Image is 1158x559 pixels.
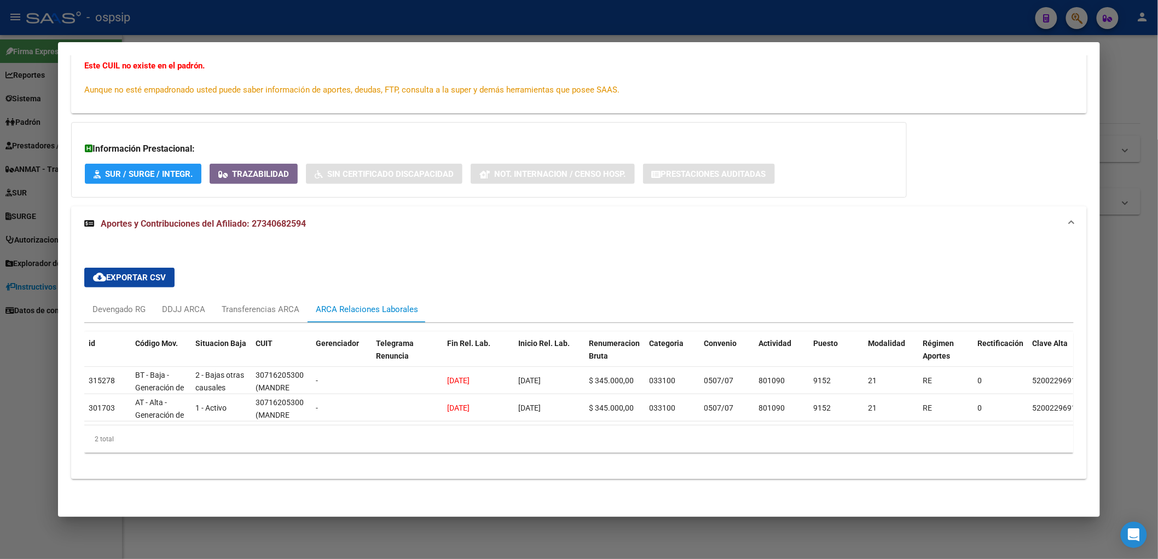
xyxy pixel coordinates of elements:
span: AT - Alta - Generación de clave [135,398,184,432]
datatable-header-cell: Telegrama Renuncia [372,332,443,380]
span: Not. Internacion / Censo Hosp. [494,169,626,179]
div: 30716205300 [256,369,304,382]
button: Prestaciones Auditadas [643,164,775,184]
span: 315278 [89,376,115,385]
div: Transferencias ARCA [222,303,299,315]
div: 30716205300 [256,396,304,409]
mat-expansion-panel-header: Aportes y Contribuciones del Afiliado: 27340682594 [71,206,1087,241]
span: Aportes y Contribuciones del Afiliado: 27340682594 [101,218,306,229]
span: - [316,376,318,385]
datatable-header-cell: Actividad [755,332,809,380]
datatable-header-cell: id [84,332,131,380]
span: id [89,339,95,348]
span: Telegrama Renuncia [376,339,414,360]
div: Datos de Empadronamiento [71,42,1087,113]
datatable-header-cell: Inicio Rel. Lab. [514,332,585,380]
span: [DATE] [447,376,470,385]
span: - [316,404,318,412]
button: Not. Internacion / Censo Hosp. [471,164,635,184]
span: Exportar CSV [93,273,166,283]
datatable-header-cell: Código Mov. [131,332,191,380]
span: Modalidad [868,339,906,348]
span: 21 [868,404,877,412]
datatable-header-cell: Modalidad [864,332,919,380]
div: DDJJ ARCA [162,303,205,315]
span: 52002296915521631756 [1033,376,1120,385]
span: Aunque no esté empadronado usted puede saber información de aportes, deudas, FTP, consulta a la s... [84,85,620,95]
strong: Este CUIL no existe en el padrón. [84,61,205,71]
span: 033100 [650,376,676,385]
datatable-header-cell: Renumeracion Bruta [585,332,645,380]
span: 801090 [759,376,785,385]
span: Actividad [759,339,792,348]
span: 1 - Activo [195,404,227,412]
button: Sin Certificado Discapacidad [306,164,462,184]
datatable-header-cell: Categoria [645,332,700,380]
span: RE [923,404,933,412]
datatable-header-cell: Gerenciador [311,332,372,380]
span: [DATE] [447,404,470,412]
span: 9152 [814,376,831,385]
span: Trazabilidad [232,169,289,179]
div: Aportes y Contribuciones del Afiliado: 27340682594 [71,241,1087,479]
datatable-header-cell: Clave Alta [1028,332,1138,380]
span: Prestaciones Auditadas [661,169,766,179]
div: ARCA Relaciones Laborales [316,303,418,315]
span: $ 345.000,00 [589,376,634,385]
datatable-header-cell: Convenio [700,332,755,380]
datatable-header-cell: Rectificación [974,332,1028,380]
span: 2 - Bajas otras causales [195,371,244,392]
span: 9152 [814,404,831,412]
span: Inicio Rel. Lab. [518,339,570,348]
span: BT - Baja - Generación de Clave [135,371,184,405]
span: Clave Alta [1033,339,1068,348]
span: [DATE] [518,376,541,385]
span: 0 [978,376,982,385]
span: Situacion Baja [195,339,246,348]
datatable-header-cell: CUIT [251,332,311,380]
span: SUR / SURGE / INTEGR. [105,169,193,179]
span: 0 [978,404,982,412]
span: (MANDRE S.A.) [256,411,289,432]
span: Categoria [650,339,684,348]
span: Régimen Aportes [923,339,954,360]
span: 21 [868,376,877,385]
span: Puesto [814,339,838,348]
div: 2 total [84,425,1074,453]
span: $ 345.000,00 [589,404,634,412]
button: Trazabilidad [210,164,298,184]
span: 033100 [650,404,676,412]
div: Open Intercom Messenger [1121,522,1147,548]
span: 52002296915521631756 [1033,404,1120,412]
datatable-header-cell: Fin Rel. Lab. [443,332,514,380]
span: Sin Certificado Discapacidad [327,169,454,179]
div: Devengado RG [92,303,146,315]
span: Código Mov. [135,339,178,348]
datatable-header-cell: Puesto [809,332,864,380]
span: RE [923,376,933,385]
span: Rectificación [978,339,1024,348]
datatable-header-cell: Régimen Aportes [919,332,974,380]
span: Gerenciador [316,339,359,348]
span: 301703 [89,404,115,412]
datatable-header-cell: Situacion Baja [191,332,251,380]
mat-icon: cloud_download [93,270,106,284]
span: Renumeracion Bruta [589,339,640,360]
h3: Información Prestacional: [85,142,893,155]
button: Exportar CSV [84,268,175,287]
span: 0507/07 [704,404,734,412]
span: Convenio [704,339,737,348]
span: CUIT [256,339,273,348]
span: Fin Rel. Lab. [447,339,490,348]
span: (MANDRE S.A.) [256,383,289,405]
button: SUR / SURGE / INTEGR. [85,164,201,184]
span: 0507/07 [704,376,734,385]
span: 801090 [759,404,785,412]
span: [DATE] [518,404,541,412]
